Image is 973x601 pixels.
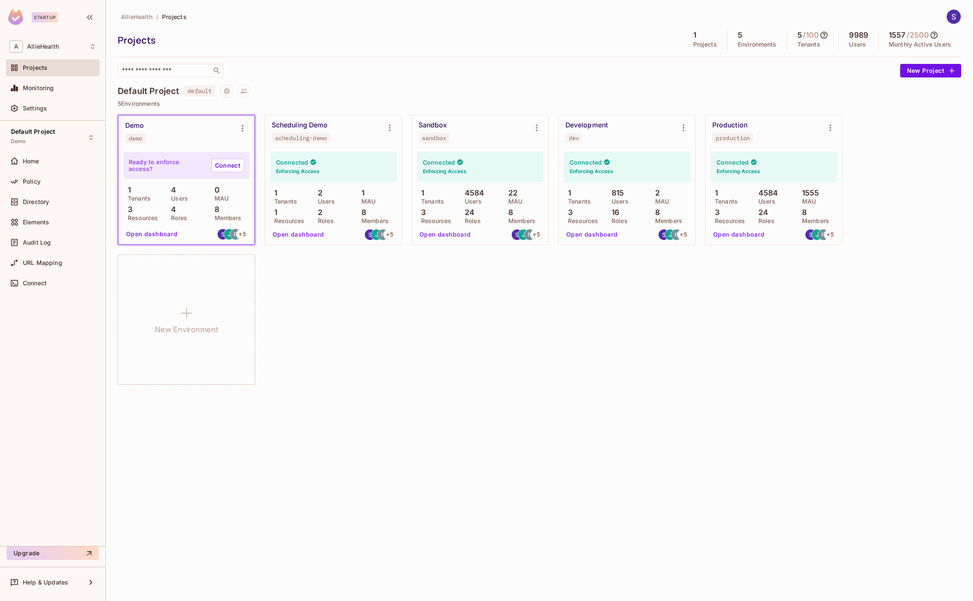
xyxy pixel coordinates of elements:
[124,215,158,221] p: Resources
[710,228,768,241] button: Open dashboard
[162,13,187,21] span: Projects
[607,208,619,217] p: 16
[270,208,277,217] p: 1
[167,205,176,214] p: 4
[564,208,573,217] p: 3
[564,218,598,224] p: Resources
[528,119,545,136] button: Environment settings
[270,189,277,197] p: 1
[23,64,47,71] span: Projects
[11,128,55,135] span: Default Project
[375,232,378,237] span: J
[947,10,961,24] img: Stephen Morrison
[504,198,522,205] p: MAU
[123,227,181,241] button: Open dashboard
[504,189,518,197] p: 22
[717,158,749,166] h4: Connected
[234,120,251,137] button: Environment settings
[220,88,234,96] span: Project settings
[711,189,718,197] p: 1
[357,198,375,205] p: MAU
[23,239,51,246] span: Audit Log
[805,229,816,240] img: stephen@alliehealth.com
[669,232,672,237] span: J
[417,189,424,197] p: 1
[276,158,308,166] h4: Connected
[738,41,777,48] p: Environments
[569,135,579,141] div: dev
[357,189,364,197] p: 1
[11,138,26,145] span: Demo
[522,232,525,237] span: J
[275,135,327,141] div: scheduling-demo
[651,208,660,217] p: 8
[269,228,328,241] button: Open dashboard
[23,105,47,112] span: Settings
[419,121,447,130] div: Sandbox
[23,85,54,91] span: Monitoring
[23,259,62,266] span: URL Mapping
[524,229,535,240] img: rodrigo@alliehealth.com
[675,119,692,136] button: Environment settings
[651,189,660,197] p: 2
[184,85,215,96] span: default
[8,9,23,25] img: SReyMgAAAABJRU5ErkJggg==
[121,13,153,21] span: AllieHealth
[607,198,628,205] p: Users
[167,186,176,194] p: 4
[607,189,624,197] p: 815
[717,168,760,175] h6: Enforcing Access
[210,215,242,221] p: Members
[23,579,68,586] span: Help & Updates
[849,41,866,48] p: Users
[228,231,231,237] span: J
[239,231,245,237] span: + 5
[738,31,742,39] h5: 5
[711,198,738,205] p: Tenants
[23,219,49,226] span: Elements
[651,198,669,205] p: MAU
[460,218,481,224] p: Roles
[570,168,613,175] h6: Enforcing Access
[680,232,686,237] span: + 5
[417,218,451,224] p: Resources
[118,86,179,96] h4: Default Project
[693,31,696,39] h5: 1
[156,13,158,21] li: /
[118,100,961,107] p: 5 Environments
[827,232,833,237] span: + 5
[272,121,328,130] div: Scheduling Demo
[314,218,334,224] p: Roles
[754,208,768,217] p: 24
[124,186,131,194] p: 1
[907,31,929,39] h5: / 2500
[797,41,820,48] p: Tenants
[314,208,322,217] p: 2
[849,31,868,39] h5: 9989
[423,158,455,166] h4: Connected
[564,189,571,197] p: 1
[889,41,951,48] p: Monthly Active Users
[798,189,819,197] p: 1555
[822,119,839,136] button: Environment settings
[607,218,628,224] p: Roles
[125,121,144,130] div: Demo
[563,228,621,241] button: Open dashboard
[210,205,219,214] p: 8
[386,232,393,237] span: + 5
[460,208,474,217] p: 24
[32,12,58,22] div: Startup
[423,168,466,175] h6: Enforcing Access
[270,198,297,205] p: Tenants
[460,198,482,205] p: Users
[276,168,320,175] h6: Enforcing Access
[570,158,602,166] h4: Connected
[378,229,388,240] img: rodrigo@alliehealth.com
[23,178,41,185] span: Policy
[693,41,717,48] p: Projects
[118,34,679,47] div: Projects
[167,215,187,221] p: Roles
[218,229,228,240] img: stephen@alliehealth.com
[798,208,807,217] p: 8
[889,31,906,39] h5: 1557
